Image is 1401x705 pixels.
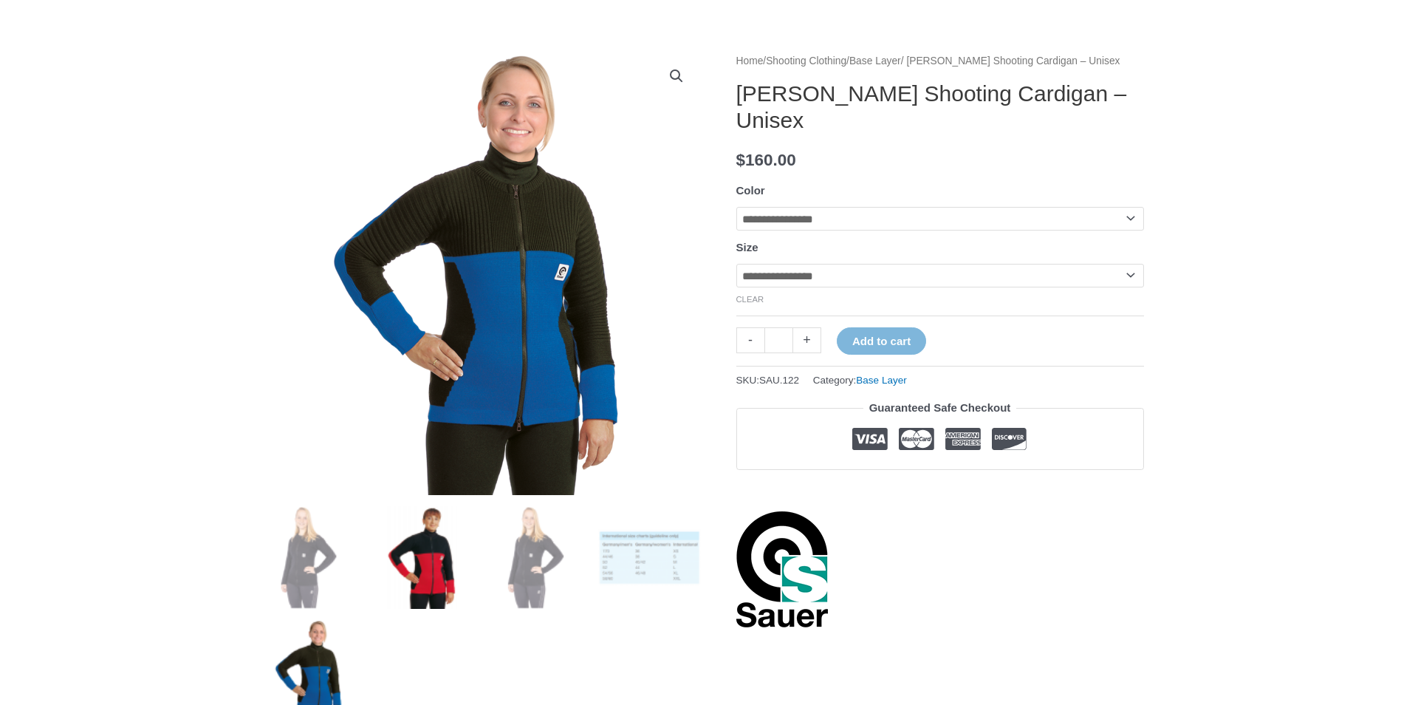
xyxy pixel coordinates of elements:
label: Color [736,184,765,197]
span: SKU: [736,371,800,389]
a: Home [736,55,764,67]
h1: [PERSON_NAME] Shooting Cardigan – Unisex [736,81,1144,134]
bdi: 160.00 [736,151,796,169]
a: + [793,327,821,353]
a: - [736,327,764,353]
a: Clear options [736,295,764,304]
button: Add to cart [837,327,926,355]
img: Sauer Shooting Cardigan - Unisex [258,506,360,609]
iframe: Customer reviews powered by Trustpilot [736,481,1144,499]
input: Product quantity [764,327,793,353]
a: Base Layer [856,375,906,386]
span: $ [736,151,746,169]
img: Sauer Shooting Cardigan - Unisex - Image 2 [371,506,473,609]
label: Size [736,241,758,253]
span: Category: [813,371,907,389]
span: SAU.122 [759,375,799,386]
a: View full-screen image gallery [663,63,690,89]
img: Sauer Shooting Cardigan - Unisex - Image 4 [598,506,701,609]
legend: Guaranteed Safe Checkout [863,398,1017,418]
img: Sauer Shooting Cardigan - Unisex - Image 3 [484,506,587,609]
img: Shooting Cardigan [258,52,701,495]
nav: Breadcrumb [736,52,1144,71]
a: Sauer Shooting Sportswear [736,510,829,628]
a: Base Layer [849,55,901,67]
a: Shooting Clothing [766,55,846,67]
